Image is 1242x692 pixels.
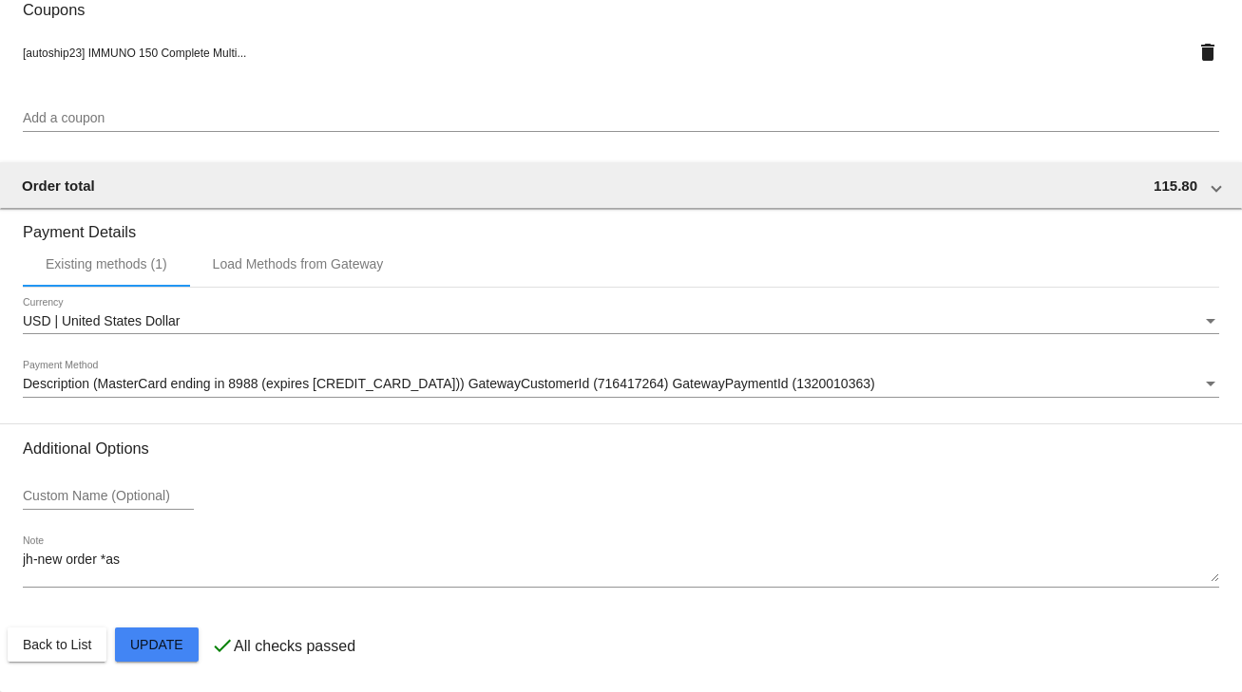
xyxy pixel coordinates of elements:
[23,377,1219,392] mat-select: Payment Method
[23,314,1219,329] mat-select: Currency
[23,637,91,652] span: Back to List
[8,627,106,662] button: Back to List
[23,313,180,328] span: USD | United States Dollar
[23,209,1219,241] h3: Payment Details
[23,440,1219,458] h3: Additional Options
[23,111,1219,126] input: Add a coupon
[115,627,199,662] button: Update
[23,376,875,391] span: Description (MasterCard ending in 8988 (expires [CREDIT_CARD_DATA])) GatewayCustomerId (716417264...
[23,489,194,504] input: Custom Name (Optional)
[213,256,384,271] div: Load Methods from Gateway
[46,256,167,271] div: Existing methods (1)
[234,638,355,655] p: All checks passed
[23,47,246,60] span: [autoship23] IMMUNO 150 Complete Multi...
[1196,41,1219,64] mat-icon: delete
[211,634,234,657] mat-icon: check
[1154,178,1197,194] span: 115.80
[130,637,183,652] span: Update
[22,178,95,194] span: Order total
